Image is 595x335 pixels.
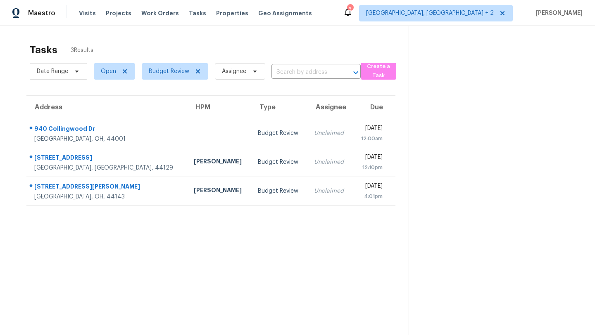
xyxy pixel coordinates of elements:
[359,192,383,201] div: 4:01pm
[34,153,181,164] div: [STREET_ADDRESS]
[34,182,181,193] div: [STREET_ADDRESS][PERSON_NAME]
[34,125,181,135] div: 940 Collingwood Dr
[28,9,55,17] span: Maestro
[359,124,383,134] div: [DATE]
[314,129,346,137] div: Unclaimed
[106,9,131,17] span: Projects
[222,67,246,75] span: Assignee
[34,164,181,172] div: [GEOGRAPHIC_DATA], [GEOGRAPHIC_DATA], 44129
[194,157,245,167] div: [PERSON_NAME]
[30,46,57,54] h2: Tasks
[34,135,181,143] div: [GEOGRAPHIC_DATA], OH, 44001
[307,96,352,119] th: Assignee
[533,9,583,17] span: [PERSON_NAME]
[350,67,362,78] button: Open
[314,158,346,166] div: Unclaimed
[359,163,383,172] div: 12:10pm
[359,134,383,143] div: 12:00am
[187,96,251,119] th: HPM
[251,96,307,119] th: Type
[258,9,312,17] span: Geo Assignments
[366,9,494,17] span: [GEOGRAPHIC_DATA], [GEOGRAPHIC_DATA] + 2
[101,67,116,75] span: Open
[365,62,392,81] span: Create a Task
[149,67,189,75] span: Budget Review
[314,187,346,195] div: Unclaimed
[258,187,301,195] div: Budget Review
[26,96,187,119] th: Address
[258,129,301,137] div: Budget Review
[34,193,181,201] div: [GEOGRAPHIC_DATA], OH, 44143
[216,9,248,17] span: Properties
[359,182,383,192] div: [DATE]
[352,96,395,119] th: Due
[361,63,396,80] button: Create a Task
[189,10,206,16] span: Tasks
[271,66,338,79] input: Search by address
[258,158,301,166] div: Budget Review
[79,9,96,17] span: Visits
[141,9,179,17] span: Work Orders
[359,153,383,163] div: [DATE]
[194,186,245,196] div: [PERSON_NAME]
[37,67,68,75] span: Date Range
[71,46,93,54] span: 3 Results
[347,5,353,13] div: 6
